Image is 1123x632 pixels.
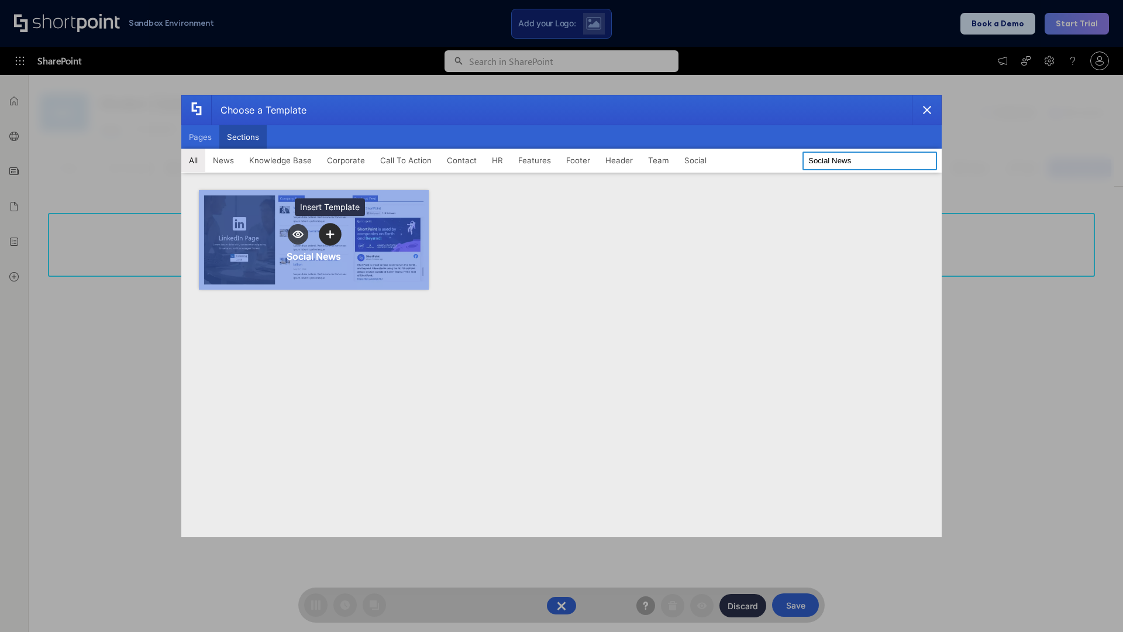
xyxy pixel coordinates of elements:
button: Social [677,149,714,172]
button: Corporate [319,149,373,172]
button: Features [511,149,559,172]
button: Footer [559,149,598,172]
div: template selector [181,95,942,537]
div: Social News [287,250,341,262]
button: News [205,149,242,172]
button: Contact [439,149,484,172]
button: Knowledge Base [242,149,319,172]
button: Call To Action [373,149,439,172]
button: Header [598,149,640,172]
iframe: Chat Widget [1065,576,1123,632]
button: Sections [219,125,267,149]
button: Pages [181,125,219,149]
button: HR [484,149,511,172]
input: Search [802,152,937,170]
button: All [181,149,205,172]
button: Team [640,149,677,172]
div: Choose a Template [211,95,306,125]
